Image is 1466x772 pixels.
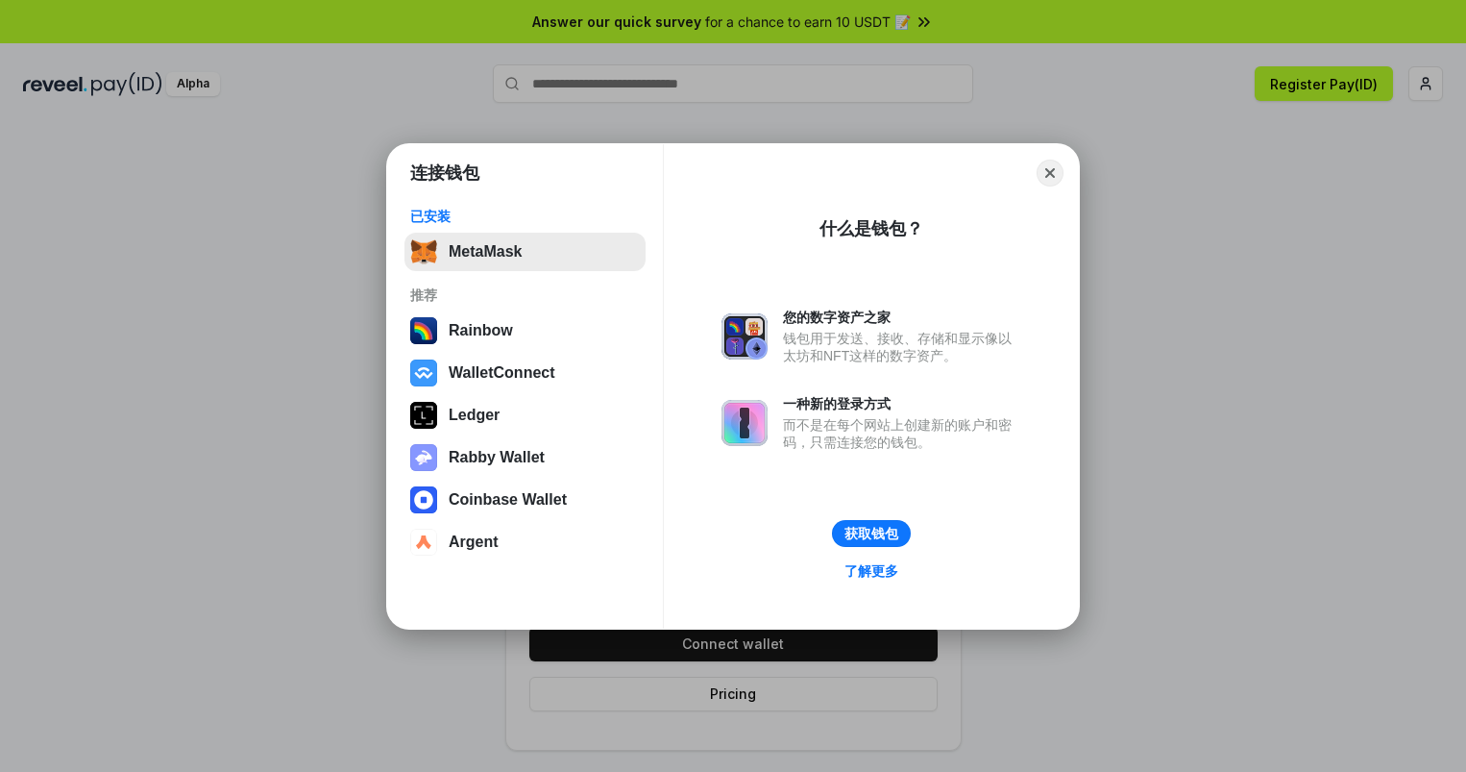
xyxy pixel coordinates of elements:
a: 了解更多 [833,559,910,584]
div: MetaMask [449,243,522,261]
div: Argent [449,534,499,551]
div: 已安装 [410,208,640,225]
div: 推荐 [410,286,640,304]
button: Close [1037,160,1063,187]
img: svg+xml,%3Csvg%20width%3D%2228%22%20height%3D%2228%22%20viewBox%3D%220%200%2028%2028%22%20fill%3D... [410,360,437,386]
button: WalletConnect [404,354,646,392]
div: 获取钱包 [844,525,898,542]
div: Ledger [449,407,500,424]
img: svg+xml,%3Csvg%20width%3D%22120%22%20height%3D%22120%22%20viewBox%3D%220%200%20120%20120%22%20fil... [410,317,437,344]
img: svg+xml,%3Csvg%20width%3D%2228%22%20height%3D%2228%22%20viewBox%3D%220%200%2028%2028%22%20fill%3D... [410,486,437,513]
button: 获取钱包 [832,520,911,547]
img: svg+xml,%3Csvg%20xmlns%3D%22http%3A%2F%2Fwww.w3.org%2F2000%2Fsvg%22%20fill%3D%22none%22%20viewBox... [721,313,768,360]
div: 钱包用于发送、接收、存储和显示像以太坊和NFT这样的数字资产。 [783,330,1021,364]
button: Rabby Wallet [404,438,646,477]
div: 而不是在每个网站上创建新的账户和密码，只需连接您的钱包。 [783,416,1021,451]
div: WalletConnect [449,364,555,382]
img: svg+xml,%3Csvg%20xmlns%3D%22http%3A%2F%2Fwww.w3.org%2F2000%2Fsvg%22%20fill%3D%22none%22%20viewBox... [721,400,768,446]
div: 什么是钱包？ [819,217,923,240]
button: MetaMask [404,233,646,271]
div: 您的数字资产之家 [783,309,1021,326]
div: 了解更多 [844,562,898,580]
img: svg+xml,%3Csvg%20width%3D%2228%22%20height%3D%2228%22%20viewBox%3D%220%200%2028%2028%22%20fill%3D... [410,529,437,556]
div: 一种新的登录方式 [783,395,1021,412]
button: Coinbase Wallet [404,481,646,519]
button: Argent [404,523,646,561]
div: Coinbase Wallet [449,491,567,509]
button: Rainbow [404,311,646,350]
img: svg+xml,%3Csvg%20fill%3D%22none%22%20height%3D%2233%22%20viewBox%3D%220%200%2035%2033%22%20width%... [410,238,437,265]
img: svg+xml,%3Csvg%20xmlns%3D%22http%3A%2F%2Fwww.w3.org%2F2000%2Fsvg%22%20width%3D%2228%22%20height%3... [410,402,437,429]
h1: 连接钱包 [410,162,479,185]
div: Rainbow [449,322,513,339]
img: svg+xml,%3Csvg%20xmlns%3D%22http%3A%2F%2Fwww.w3.org%2F2000%2Fsvg%22%20fill%3D%22none%22%20viewBox... [410,444,437,471]
div: Rabby Wallet [449,449,545,466]
button: Ledger [404,396,646,435]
